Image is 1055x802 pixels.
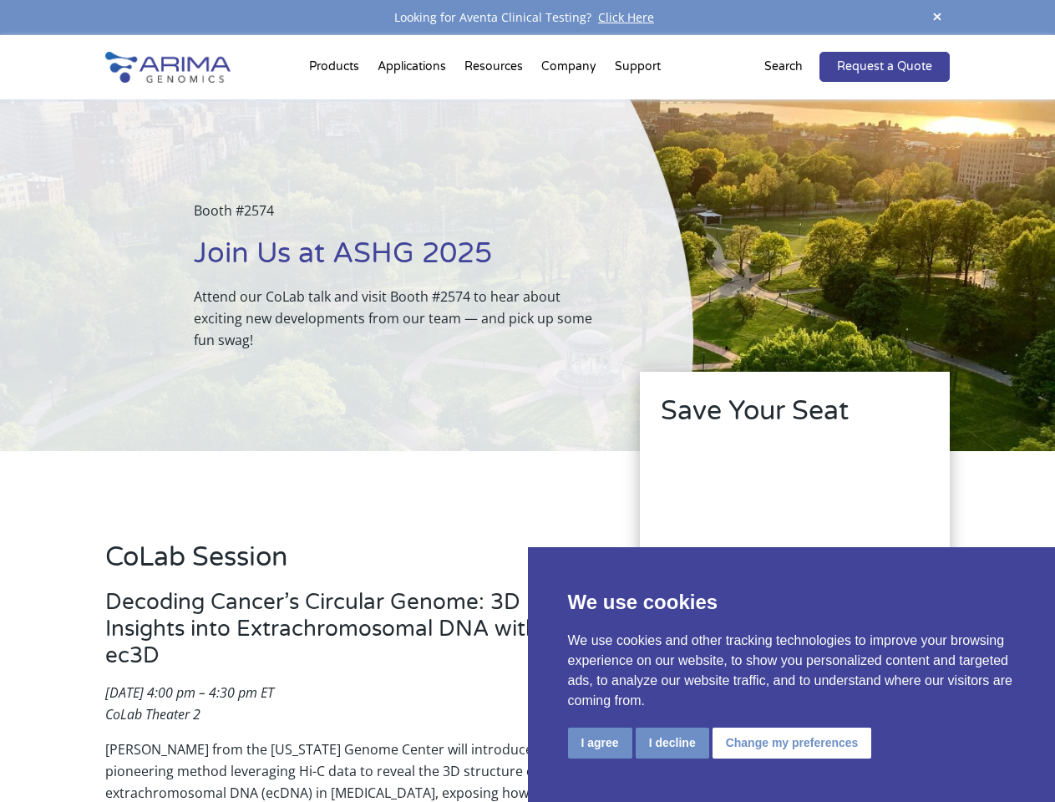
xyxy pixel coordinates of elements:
p: Booth #2574 [194,200,609,235]
button: I decline [636,728,709,759]
h2: Save Your Seat [661,393,929,443]
h3: Decoding Cancer’s Circular Genome: 3D Insights into Extrachromosomal DNA with ec3D [105,589,593,682]
p: Search [764,56,803,78]
p: Attend our CoLab talk and visit Booth #2574 to hear about exciting new developments from our team... [194,286,609,351]
p: We use cookies and other tracking technologies to improve your browsing experience on our website... [568,631,1016,711]
button: Change my preferences [713,728,872,759]
button: I agree [568,728,632,759]
h2: CoLab Session [105,539,593,589]
em: [DATE] 4:00 pm – 4:30 pm ET [105,683,274,702]
a: Click Here [591,9,661,25]
em: CoLab Theater 2 [105,705,200,723]
p: We use cookies [568,587,1016,617]
h1: Join Us at ASHG 2025 [194,235,609,286]
div: Looking for Aventa Clinical Testing? [105,7,949,28]
img: Arima-Genomics-logo [105,52,231,83]
a: Request a Quote [819,52,950,82]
